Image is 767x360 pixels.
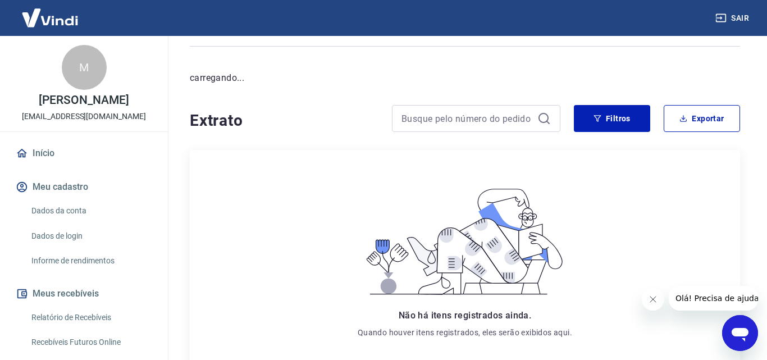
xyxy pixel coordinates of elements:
button: Filtros [574,105,650,132]
a: Dados da conta [27,199,154,222]
span: Não há itens registrados ainda. [399,310,531,321]
h4: Extrato [190,110,378,132]
iframe: Botão para abrir a janela de mensagens [722,315,758,351]
button: Exportar [664,105,740,132]
p: [EMAIL_ADDRESS][DOMAIN_NAME] [22,111,146,122]
input: Busque pelo número do pedido [401,110,533,127]
iframe: Fechar mensagem [642,288,664,311]
iframe: Mensagem da empresa [669,286,758,311]
a: Relatório de Recebíveis [27,306,154,329]
img: Vindi [13,1,86,35]
a: Início [13,141,154,166]
a: Recebíveis Futuros Online [27,331,154,354]
button: Meus recebíveis [13,281,154,306]
a: Informe de rendimentos [27,249,154,272]
button: Meu cadastro [13,175,154,199]
button: Sair [713,8,754,29]
span: Olá! Precisa de ajuda? [7,8,94,17]
p: [PERSON_NAME] [39,94,129,106]
div: M [62,45,107,90]
p: carregando... [190,71,740,85]
p: Quando houver itens registrados, eles serão exibidos aqui. [358,327,572,338]
a: Dados de login [27,225,154,248]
